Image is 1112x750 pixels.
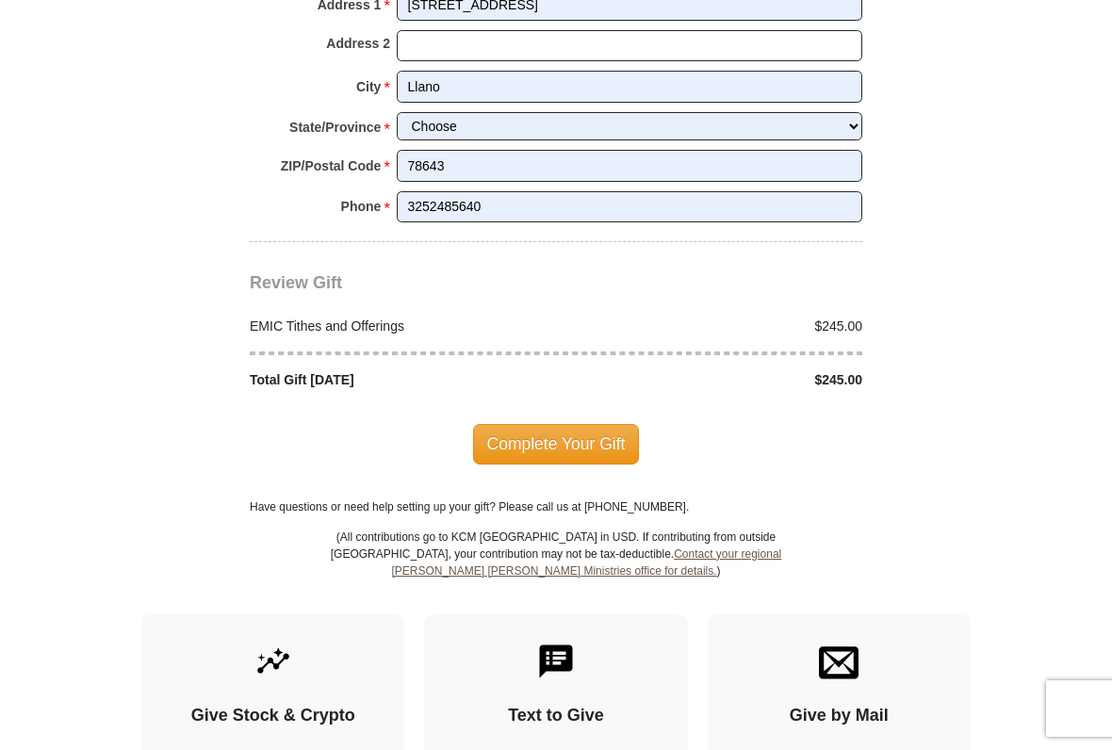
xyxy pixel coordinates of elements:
h4: Give by Mail [741,706,938,726]
div: $245.00 [556,317,873,336]
strong: City [356,73,381,100]
span: Review Gift [250,273,342,292]
img: text-to-give.svg [536,642,576,681]
p: Have questions or need help setting up your gift? Please call us at [PHONE_NUMBER]. [250,498,862,515]
a: Contact your regional [PERSON_NAME] [PERSON_NAME] Ministries office for details. [391,547,781,578]
strong: Address 2 [326,30,390,57]
div: $245.00 [556,370,873,390]
span: Complete Your Gift [473,424,640,464]
img: envelope.svg [819,642,859,681]
h4: Give Stock & Crypto [174,706,371,726]
strong: State/Province [289,114,381,140]
p: (All contributions go to KCM [GEOGRAPHIC_DATA] in USD. If contributing from outside [GEOGRAPHIC_D... [330,529,782,613]
strong: Phone [341,193,382,220]
strong: ZIP/Postal Code [281,153,382,179]
div: Total Gift [DATE] [240,370,557,390]
h4: Text to Give [457,706,654,726]
img: give-by-stock.svg [253,642,293,681]
div: EMIC Tithes and Offerings [240,317,557,336]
